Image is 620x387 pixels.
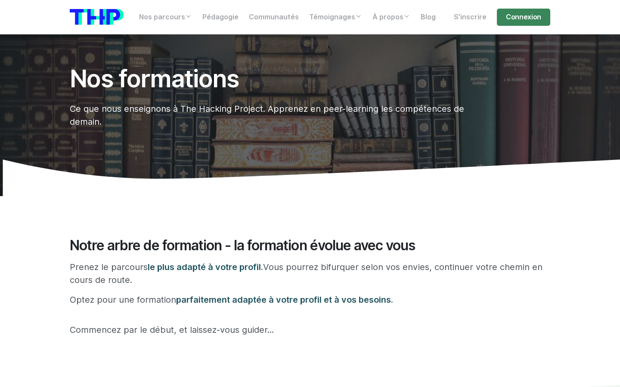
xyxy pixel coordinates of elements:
[70,9,124,25] img: logo
[197,9,244,26] a: Pédagogie
[148,262,263,272] span: le plus adapté à votre profil.
[70,261,550,286] p: Prenez le parcours Vous pourrez bifurquer selon vos envies, continuer votre chemin en cours de ro...
[304,9,367,26] a: Témoignages
[415,9,441,26] a: Blog
[70,65,468,92] h1: Nos formations
[134,9,197,26] a: Nos parcours
[244,9,304,26] a: Communautés
[70,237,550,254] h2: Notre arbre de formation - la formation évolue avec vous
[497,9,550,26] a: Connexion
[176,295,393,305] span: parfaitement adaptée à votre profil et à vos besoins.
[70,323,550,336] p: Commencez par le début, et laissez-vous guider...
[367,9,415,26] a: À propos
[449,9,492,26] a: S'inscrire
[70,293,550,306] p: Optez pour une formation
[70,102,468,128] p: Ce que nous enseignons à The Hacking Project. Apprenez en peer-learning les compétences de demain.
